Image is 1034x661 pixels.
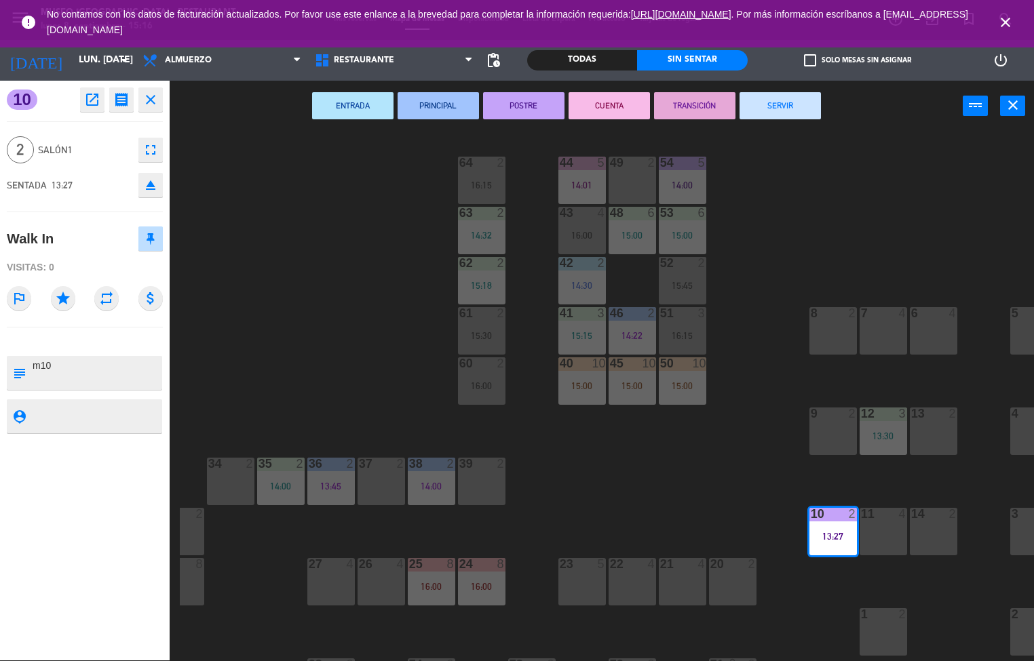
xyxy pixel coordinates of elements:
div: 4 [396,558,404,570]
div: 14:32 [458,231,505,240]
div: 34 [208,458,209,470]
div: 16:00 [408,582,455,591]
div: 16:00 [458,381,505,390]
div: 2 [396,458,404,470]
i: star [51,286,75,311]
i: fullscreen [142,142,159,158]
div: 2 [898,608,906,620]
div: 10 [692,357,706,369]
div: 8 [446,558,455,570]
div: 4 [597,207,605,219]
div: 14 [911,508,912,520]
div: 16:00 [558,231,606,240]
span: No contamos con los datos de facturación actualizados. Por favor use este enlance a la brevedad p... [47,9,968,35]
div: 4 [898,508,906,520]
div: 24 [459,558,460,570]
i: open_in_new [84,92,100,108]
div: 64 [459,157,460,169]
i: attach_money [138,286,163,311]
button: power_input [963,96,988,116]
div: 13:30 [860,431,907,441]
div: 52 [660,257,661,269]
div: 14:22 [609,331,656,340]
div: 2 [246,458,254,470]
div: 20 [710,558,711,570]
div: 54 [660,157,661,169]
div: 4 [697,558,706,570]
div: 38 [409,458,410,470]
div: 2 [346,458,354,470]
div: 39 [459,458,460,470]
div: 15:00 [659,381,706,390]
span: Restaurante [334,56,394,65]
div: 5 [597,157,605,169]
div: 6 [697,207,706,219]
div: 15:00 [659,231,706,240]
div: 4 [949,307,957,319]
span: Salón1 [38,142,132,158]
div: 13 [911,407,912,420]
div: 51 [660,307,661,319]
div: 63 [459,207,460,219]
button: fullscreen [138,138,163,162]
i: subject [12,365,26,380]
button: eject [138,173,163,197]
div: 2 [1012,608,1012,620]
div: 2 [296,458,304,470]
i: close [997,14,1014,31]
a: . Por más información escríbanos a [EMAIL_ADDRESS][DOMAIN_NAME] [47,9,968,35]
div: 4 [346,558,354,570]
div: 2 [848,508,856,520]
div: Walk In [7,228,54,250]
div: 5 [697,157,706,169]
div: Todas [527,50,637,71]
div: 4 [647,558,655,570]
div: 5 [1012,307,1012,319]
div: 2 [446,458,455,470]
div: 8 [497,558,505,570]
i: outlined_flag [7,286,31,311]
div: 6 [647,207,655,219]
div: 2 [647,307,655,319]
div: 15:15 [558,331,606,340]
div: 8 [195,558,204,570]
i: eject [142,177,159,193]
span: 2 [7,136,34,163]
div: 16:15 [659,331,706,340]
div: 45 [610,357,611,369]
div: 3 [1012,508,1012,520]
div: 3 [898,407,906,420]
span: 10 [7,89,37,110]
div: 16:00 [458,582,505,591]
div: 35 [258,458,259,470]
div: 49 [610,157,611,169]
div: 2 [848,307,856,319]
div: 2 [497,307,505,319]
div: 15:00 [609,231,656,240]
div: 2 [848,407,856,420]
div: 22 [610,558,611,570]
div: 14:30 [558,281,606,290]
div: 2 [497,207,505,219]
div: 15:00 [609,381,656,390]
span: check_box_outline_blank [804,54,816,66]
div: 60 [459,357,460,369]
div: 2 [497,458,505,470]
span: Almuerzo [165,56,212,65]
i: person_pin [12,409,26,424]
i: arrow_drop_down [116,52,132,68]
i: receipt [113,92,130,108]
span: 13:27 [52,180,73,191]
div: 4 [1012,407,1012,420]
i: close [142,92,159,108]
button: CUENTA [569,92,650,119]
